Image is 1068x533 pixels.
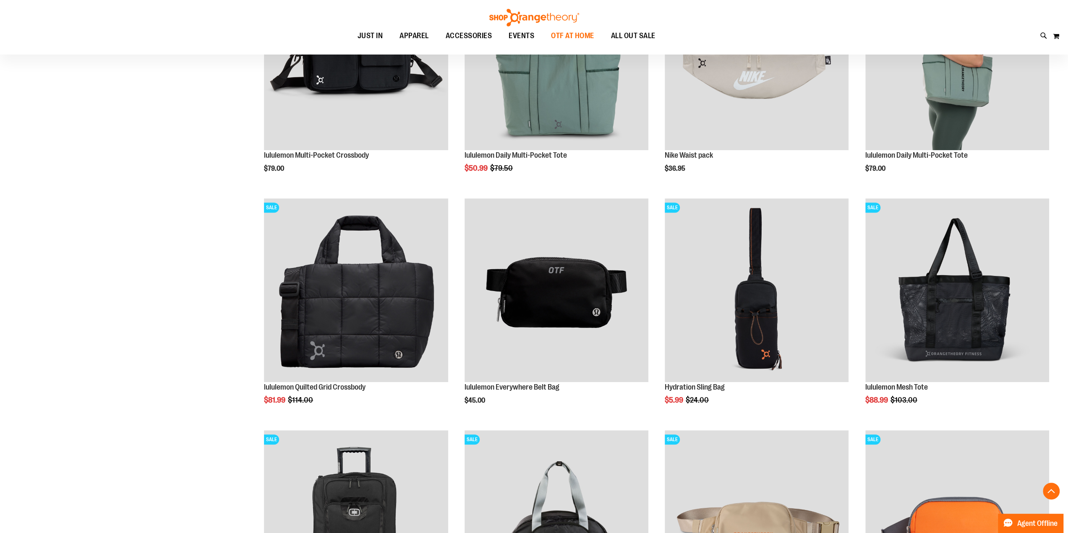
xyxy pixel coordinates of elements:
span: $5.99 [665,396,684,404]
span: SALE [665,434,680,445]
a: lululemon Multi-Pocket Crossbody [264,151,369,159]
span: APPAREL [400,26,429,45]
span: $79.50 [490,164,514,172]
a: lululemon Everywhere Belt Bag [465,198,648,383]
span: ALL OUT SALE [611,26,655,45]
span: SALE [865,203,880,213]
span: SALE [665,203,680,213]
a: Nike Waist pack [665,151,713,159]
span: SALE [465,434,480,445]
span: $114.00 [288,396,314,404]
span: JUST IN [358,26,383,45]
span: $103.00 [890,396,919,404]
a: lululemon Mesh Tote [865,383,928,391]
a: Hydration Sling Bag [665,383,725,391]
span: SALE [264,434,279,445]
a: lululemon Everywhere Belt Bag [465,383,559,391]
img: Product image for lululemon Mesh Tote [865,198,1049,382]
a: Product image for lululemon Mesh ToteSALE [865,198,1049,383]
div: product [460,194,653,426]
span: $50.99 [465,164,489,172]
span: SALE [865,434,880,445]
span: $79.00 [865,165,887,172]
img: lululemon Quilted Grid Crossbody [264,198,448,382]
a: Product image for Hydration Sling BagSALE [665,198,849,383]
span: ACCESSORIES [446,26,492,45]
span: Agent Offline [1017,520,1058,528]
span: $45.00 [465,397,486,404]
div: product [661,194,853,426]
span: OTF AT HOME [551,26,594,45]
span: SALE [264,203,279,213]
img: Product image for Hydration Sling Bag [665,198,849,382]
span: $79.00 [264,165,285,172]
span: $24.00 [686,396,710,404]
a: lululemon Daily Multi-Pocket Tote [865,151,968,159]
button: Back To Top [1043,483,1060,499]
a: lululemon Quilted Grid Crossbody [264,383,366,391]
img: Shop Orangetheory [488,9,580,26]
span: $88.99 [865,396,889,404]
span: $36.95 [665,165,687,172]
span: EVENTS [509,26,534,45]
div: product [861,194,1053,426]
img: lululemon Everywhere Belt Bag [465,198,648,382]
button: Agent Offline [998,514,1063,533]
a: lululemon Quilted Grid CrossbodySALE [264,198,448,383]
span: $81.99 [264,396,287,404]
a: lululemon Daily Multi-Pocket Tote [465,151,567,159]
div: product [260,194,452,426]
